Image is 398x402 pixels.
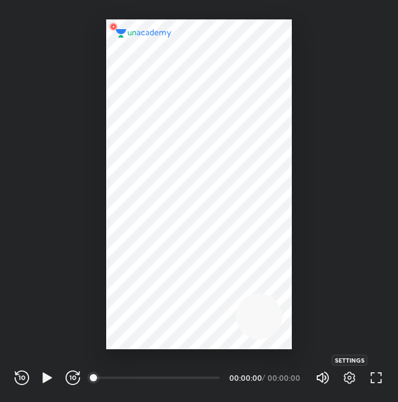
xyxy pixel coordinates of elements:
div: 00:00:00 [268,374,301,381]
div: / [262,374,265,381]
div: 00:00:00 [229,374,260,381]
div: Settings [332,355,368,366]
img: wMgqJGBwKWe8AAAAABJRU5ErkJggg== [106,19,121,34]
img: logo.2a7e12a2.svg [116,29,172,38]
